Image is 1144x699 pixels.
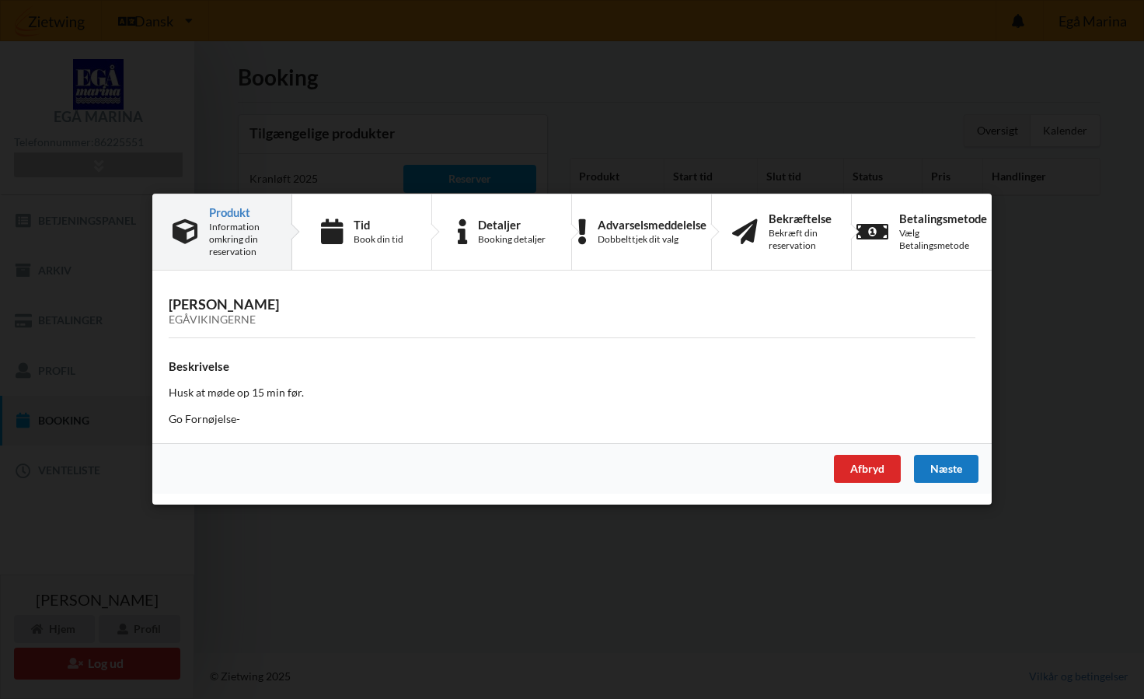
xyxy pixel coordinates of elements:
div: Produkt [209,206,271,218]
div: Egåvikingerne [169,314,975,327]
div: Dobbelttjek dit valg [598,233,706,246]
div: Detaljer [478,218,546,231]
p: Husk at møde op 15 min før. [169,386,975,401]
p: Go Fornøjelse- [169,412,975,428]
div: Vælg Betalingsmetode [899,227,987,252]
div: Afbryd [834,456,901,484]
div: Tid [354,218,403,231]
div: Booking detaljer [478,233,546,246]
h4: Beskrivelse [169,359,975,374]
div: Bekræft din reservation [769,227,832,252]
div: Næste [914,456,978,484]
div: Bekræftelse [769,212,832,225]
div: Book din tid [354,233,403,246]
h3: [PERSON_NAME] [169,296,975,327]
div: Betalingsmetode [899,212,987,225]
div: Advarselsmeddelelse [598,218,706,231]
div: Information omkring din reservation [209,221,271,258]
